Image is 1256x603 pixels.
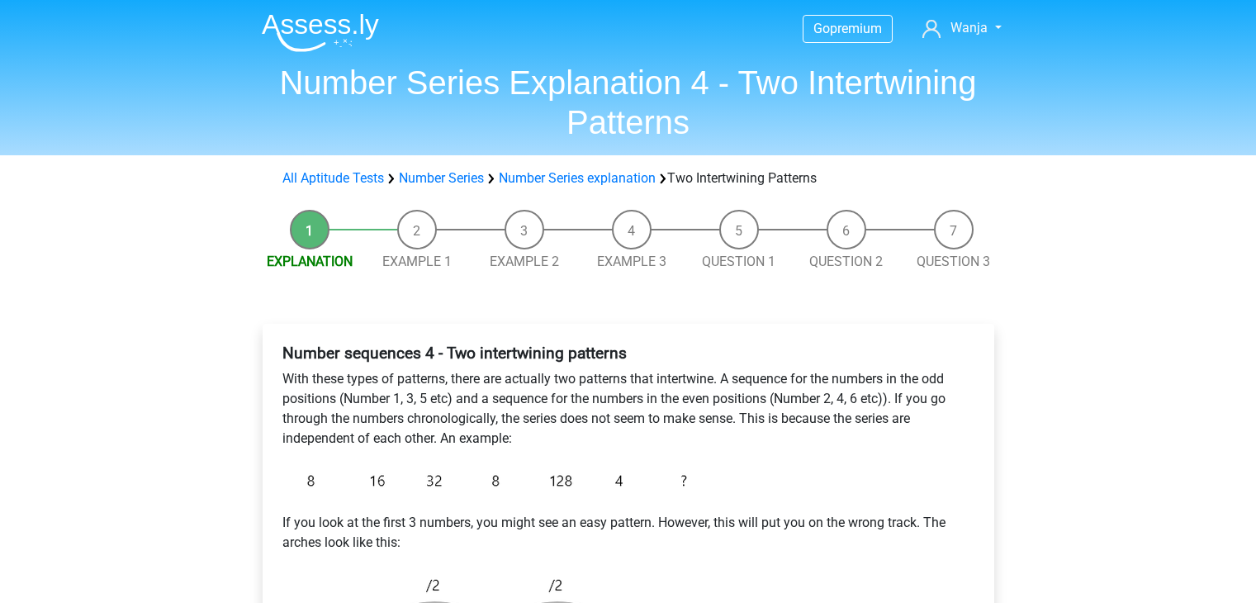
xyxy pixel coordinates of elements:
[917,254,990,269] a: Question 3
[382,254,452,269] a: Example 1
[490,254,559,269] a: Example 2
[282,170,384,186] a: All Aptitude Tests
[282,344,627,363] b: Number sequences 4 - Two intertwining patterns
[249,63,1008,142] h1: Number Series Explanation 4 - Two Intertwining Patterns
[809,254,883,269] a: Question 2
[916,18,1007,38] a: Wanja
[267,254,353,269] a: Explanation
[262,13,379,52] img: Assessly
[830,21,882,36] span: premium
[399,170,484,186] a: Number Series
[499,170,656,186] a: Number Series explanation
[702,254,775,269] a: Question 1
[282,513,974,553] p: If you look at the first 3 numbers, you might see an easy pattern. However, this will put you on ...
[950,20,988,36] span: Wanja
[813,21,830,36] span: Go
[282,369,974,449] p: With these types of patterns, there are actually two patterns that intertwine. A sequence for the...
[803,17,892,40] a: Gopremium
[282,462,695,500] img: Intertwinging_intro_1.png
[597,254,666,269] a: Example 3
[276,169,981,188] div: Two Intertwining Patterns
